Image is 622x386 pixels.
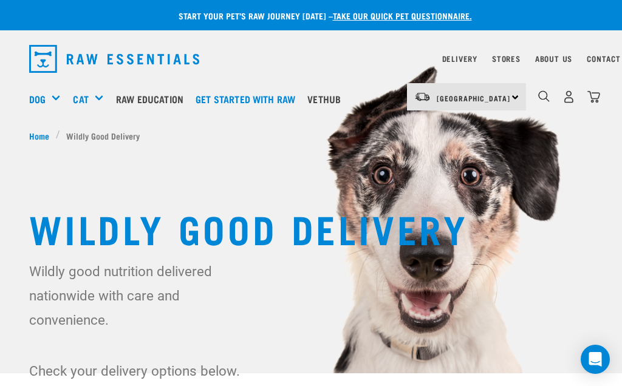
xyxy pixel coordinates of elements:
a: Home [29,129,56,142]
a: Dog [29,92,46,106]
img: Raw Essentials Logo [29,45,199,73]
a: Raw Education [113,75,193,123]
img: home-icon-1@2x.png [538,90,550,102]
span: [GEOGRAPHIC_DATA] [437,96,510,100]
a: Cat [73,92,88,106]
a: Stores [492,56,521,61]
a: Delivery [442,56,477,61]
a: Vethub [304,75,350,123]
a: About Us [535,56,572,61]
h1: Wildly Good Delivery [29,206,593,249]
img: van-moving.png [414,92,431,103]
p: Wildly good nutrition delivered nationwide with care and convenience. [29,259,255,332]
a: Contact [587,56,621,61]
span: Home [29,129,49,142]
nav: breadcrumbs [29,129,593,142]
div: Open Intercom Messenger [581,345,610,374]
img: home-icon@2x.png [587,90,600,103]
a: take our quick pet questionnaire. [333,13,472,18]
nav: dropdown navigation [19,40,603,78]
a: Get started with Raw [193,75,304,123]
img: user.png [562,90,575,103]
